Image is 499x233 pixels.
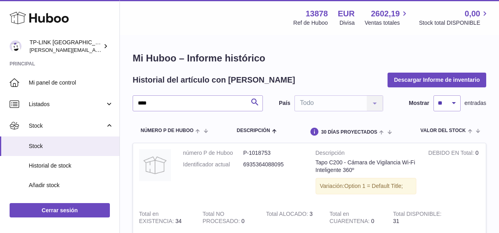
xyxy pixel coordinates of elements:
[139,149,171,181] img: product image
[371,8,400,19] span: 2602,19
[197,204,260,231] td: 0
[203,211,241,227] strong: Total NO PROCESADO
[243,149,304,157] dd: P-1018753
[183,149,243,157] dt: número P de Huboo
[393,211,441,219] strong: Total DISPONIBLE
[316,178,417,194] div: Variación:
[344,183,403,189] span: Option 1 = Default Title;
[10,203,110,217] a: Cerrar sesión
[465,8,480,19] span: 0,00
[260,204,324,231] td: 3
[133,75,295,85] h2: Historial del artículo con [PERSON_NAME]
[29,142,113,150] span: Stock
[340,19,355,27] div: Divisa
[428,150,475,158] strong: DEBIDO EN Total
[29,201,113,209] span: Historial de entregas
[29,101,105,108] span: Listados
[419,19,489,27] span: Stock total DISPONIBLE
[316,159,417,174] div: Tapo C200 - Cámara de Vigilancia Wi-Fi Inteligente 360º
[141,128,193,133] span: número P de Huboo
[422,143,486,204] td: 0
[133,52,486,65] h1: Mi Huboo – Informe histórico
[365,19,409,27] span: Ventas totales
[371,218,374,224] span: 0
[133,204,197,231] td: 34
[338,8,355,19] strong: EUR
[29,79,113,87] span: Mi panel de control
[29,162,113,170] span: Historial de stock
[293,19,328,27] div: Ref de Huboo
[420,128,465,133] span: Valor del stock
[30,39,101,54] div: TP-LINK [GEOGRAPHIC_DATA], SOCIEDAD LIMITADA
[10,40,22,52] img: celia.yan@tp-link.com
[388,73,486,87] button: Descargar Informe de inventario
[409,99,429,107] label: Mostrar
[321,130,377,135] span: 30 DÍAS PROYECTADOS
[29,182,113,189] span: Añadir stock
[387,204,451,231] td: 31
[139,211,175,227] strong: Total en EXISTENCIA
[316,149,417,159] strong: Descripción
[237,128,270,133] span: Descripción
[243,161,304,168] dd: 6935364088095
[365,8,409,27] a: 2602,19 Ventas totales
[330,211,371,227] strong: Total en CUARENTENA
[465,99,486,107] span: entradas
[266,211,310,219] strong: Total ALOCADO
[279,99,290,107] label: País
[29,122,105,130] span: Stock
[306,8,328,19] strong: 13878
[183,161,243,168] dt: Identificador actual
[419,8,489,27] a: 0,00 Stock total DISPONIBLE
[30,47,160,53] span: [PERSON_NAME][EMAIL_ADDRESS][DOMAIN_NAME]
